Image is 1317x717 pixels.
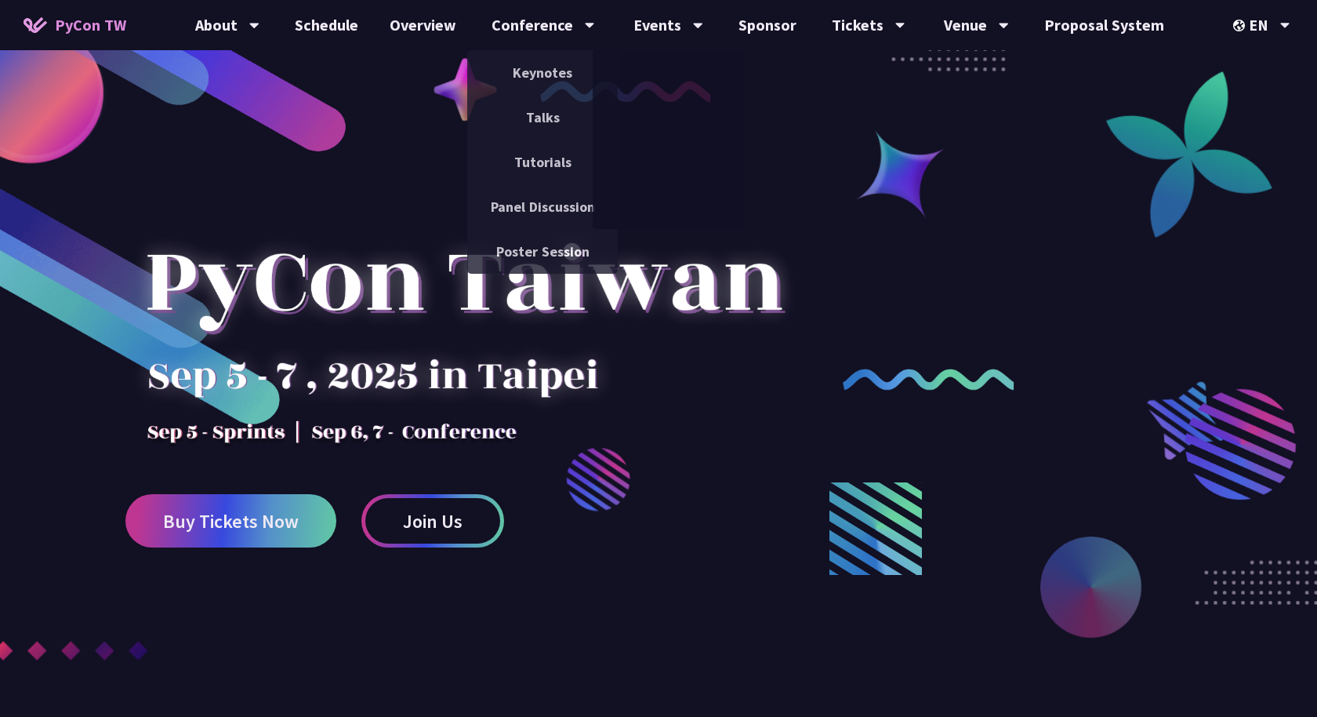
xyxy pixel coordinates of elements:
[467,233,618,270] a: Poster Session
[8,5,142,45] a: PyCon TW
[843,369,1014,390] img: curly-2.e802c9f.png
[467,54,618,91] a: Keynotes
[467,188,618,225] a: Panel Discussion
[24,17,47,33] img: Home icon of PyCon TW 2025
[467,144,618,180] a: Tutorials
[125,494,336,548] a: Buy Tickets Now
[55,13,126,37] span: PyCon TW
[1233,20,1249,31] img: Locale Icon
[467,99,618,136] a: Talks
[163,511,299,531] span: Buy Tickets Now
[361,494,504,548] a: Join Us
[403,511,463,531] span: Join Us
